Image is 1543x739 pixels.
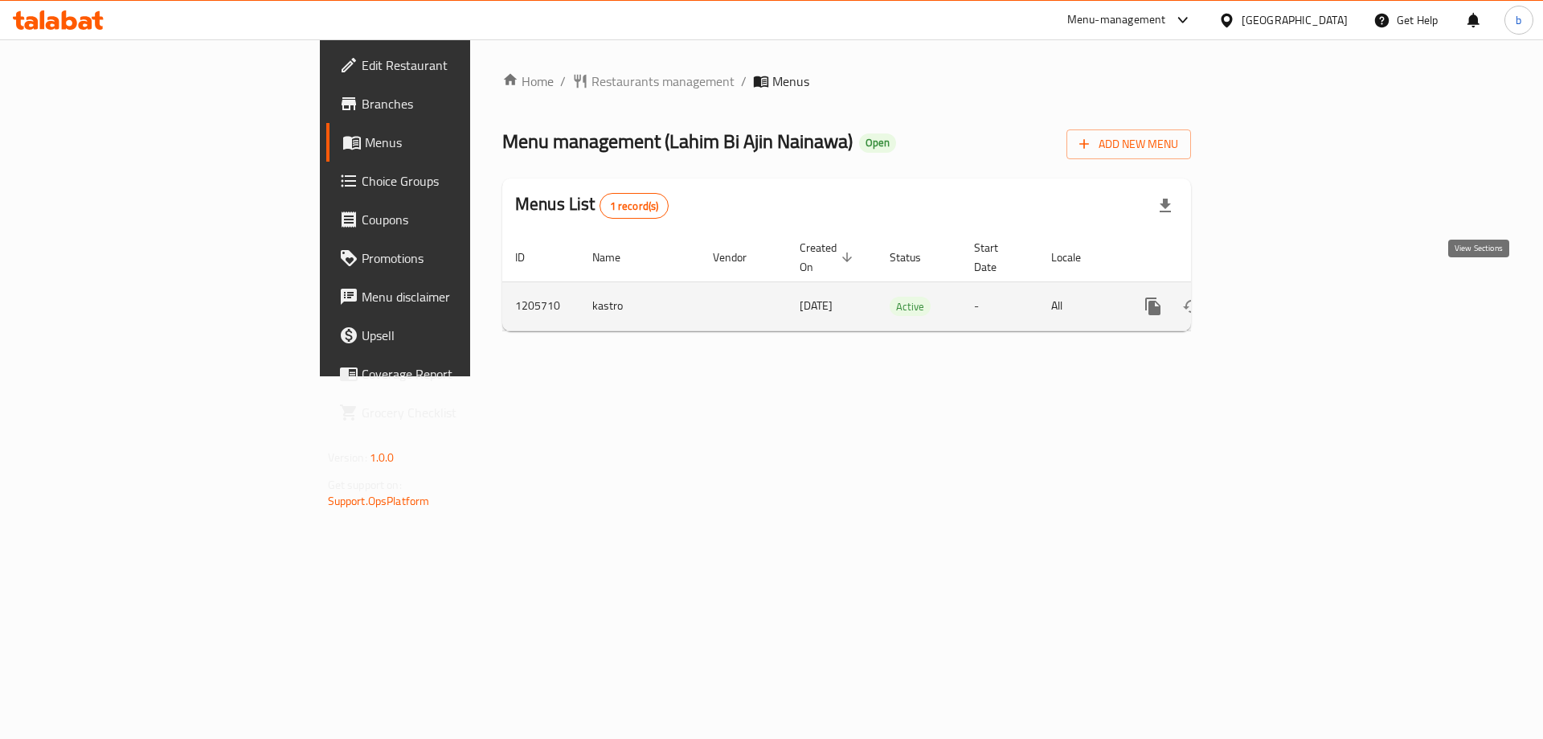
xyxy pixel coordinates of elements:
[800,238,857,277] span: Created On
[326,316,578,355] a: Upsell
[362,55,565,75] span: Edit Restaurant
[890,298,931,316] span: Active
[1242,11,1348,29] div: [GEOGRAPHIC_DATA]
[328,474,402,495] span: Get support on:
[1146,187,1185,225] div: Export file
[1038,281,1121,330] td: All
[326,84,578,123] a: Branches
[370,447,395,468] span: 1.0.0
[362,248,565,268] span: Promotions
[362,326,565,345] span: Upsell
[326,355,578,393] a: Coverage Report
[800,295,833,316] span: [DATE]
[326,162,578,200] a: Choice Groups
[326,200,578,239] a: Coupons
[328,447,367,468] span: Version:
[1121,233,1301,282] th: Actions
[572,72,735,91] a: Restaurants management
[326,277,578,316] a: Menu disclaimer
[1173,287,1211,326] button: Change Status
[362,94,565,113] span: Branches
[362,364,565,384] span: Coverage Report
[592,248,641,267] span: Name
[961,281,1038,330] td: -
[772,72,809,91] span: Menus
[1067,10,1166,30] div: Menu-management
[515,192,669,219] h2: Menus List
[326,123,578,162] a: Menus
[326,393,578,432] a: Grocery Checklist
[600,199,669,214] span: 1 record(s)
[1079,134,1178,154] span: Add New Menu
[859,136,896,150] span: Open
[326,239,578,277] a: Promotions
[502,123,853,159] span: Menu management ( Lahim Bi Ajin Nainawa )
[1134,287,1173,326] button: more
[974,238,1019,277] span: Start Date
[579,281,700,330] td: kastro
[502,72,1191,91] nav: breadcrumb
[362,403,565,422] span: Grocery Checklist
[502,233,1301,331] table: enhanced table
[591,72,735,91] span: Restaurants management
[328,491,430,511] a: Support.OpsPlatform
[890,248,942,267] span: Status
[362,171,565,191] span: Choice Groups
[362,287,565,306] span: Menu disclaimer
[600,193,669,219] div: Total records count
[741,72,747,91] li: /
[713,248,767,267] span: Vendor
[326,46,578,84] a: Edit Restaurant
[1516,11,1521,29] span: b
[362,210,565,229] span: Coupons
[1066,129,1191,159] button: Add New Menu
[365,133,565,152] span: Menus
[859,133,896,153] div: Open
[1051,248,1102,267] span: Locale
[515,248,546,267] span: ID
